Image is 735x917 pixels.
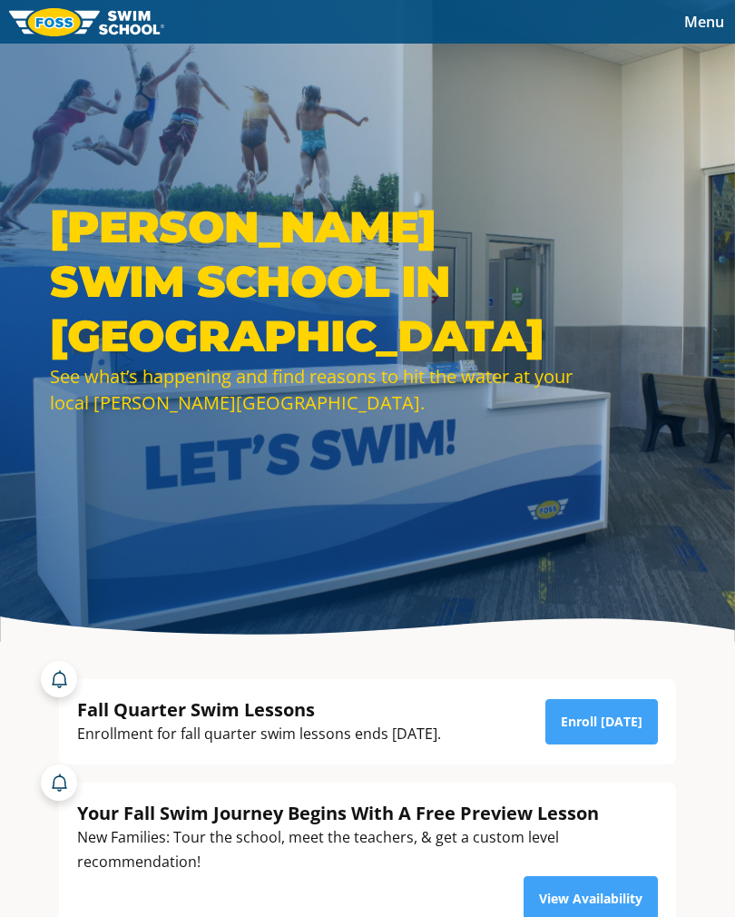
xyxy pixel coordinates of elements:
[545,699,658,744] a: Enroll [DATE]
[77,697,441,722] div: Fall Quarter Swim Lessons
[77,825,658,874] div: New Families: Tour the school, meet the teachers, & get a custom level recommendation!
[77,801,658,825] div: Your Fall Swim Journey Begins With A Free Preview Lesson
[50,363,576,416] div: See what’s happening and find reasons to hit the water at your local [PERSON_NAME][GEOGRAPHIC_DATA].
[50,200,576,363] h1: [PERSON_NAME] Swim School in [GEOGRAPHIC_DATA]
[9,8,164,36] img: FOSS Swim School Logo
[684,12,724,32] span: Menu
[77,722,441,746] div: Enrollment for fall quarter swim lessons ends [DATE].
[673,8,735,35] button: Toggle navigation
